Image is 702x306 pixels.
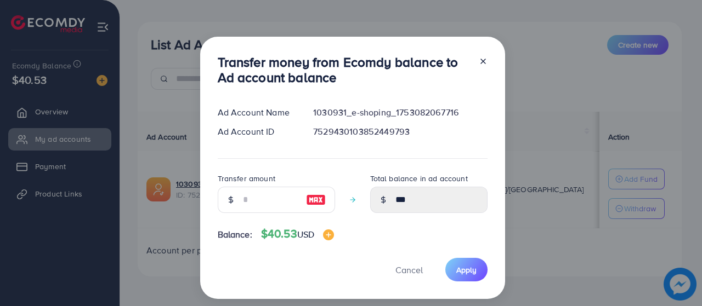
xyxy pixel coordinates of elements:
h4: $40.53 [261,227,334,241]
span: Apply [456,264,477,275]
button: Cancel [382,258,437,281]
h3: Transfer money from Ecomdy balance to Ad account balance [218,54,470,86]
img: image [306,193,326,206]
div: 1030931_e-shoping_1753082067716 [304,106,496,119]
div: 7529430103852449793 [304,125,496,138]
span: Balance: [218,228,252,241]
span: USD [297,228,314,240]
div: Ad Account ID [209,125,305,138]
img: image [323,229,334,240]
label: Total balance in ad account [370,173,468,184]
button: Apply [445,258,488,281]
span: Cancel [395,264,423,276]
div: Ad Account Name [209,106,305,119]
label: Transfer amount [218,173,275,184]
